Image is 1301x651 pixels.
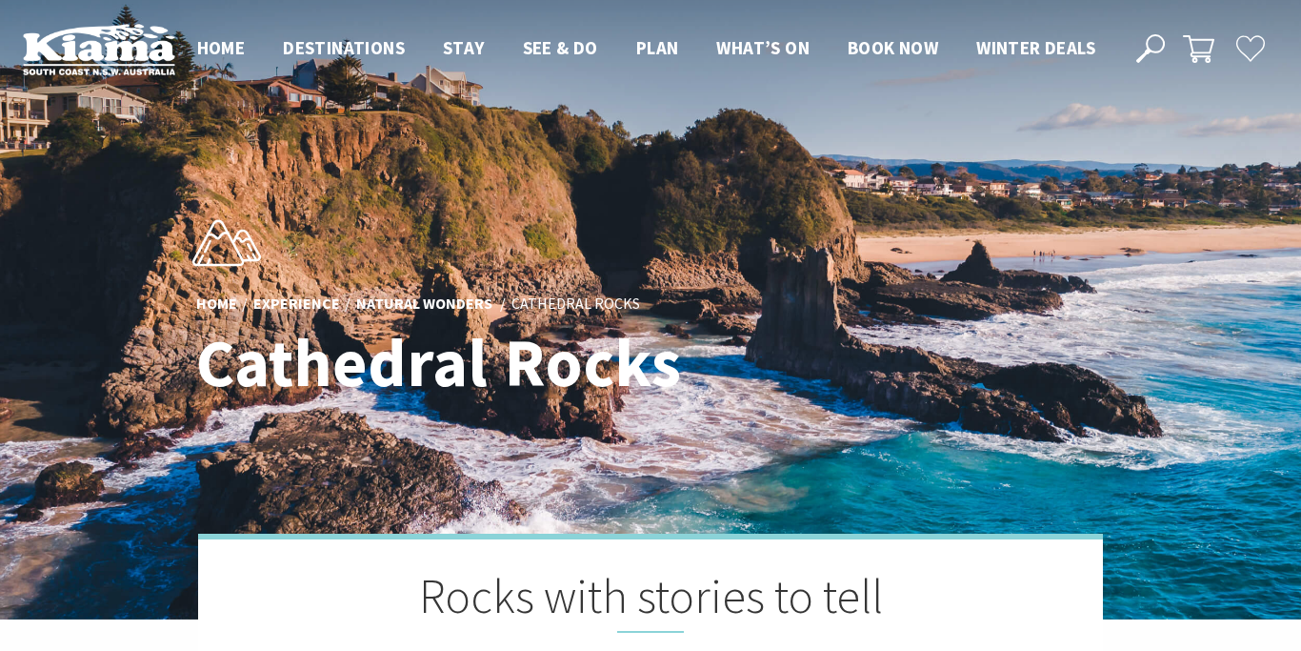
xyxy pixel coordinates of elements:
h1: Cathedral Rocks [196,326,734,399]
span: See & Do [523,36,598,59]
span: Book now [848,36,938,59]
span: What’s On [716,36,810,59]
span: Home [197,36,246,59]
nav: Main Menu [178,33,1114,65]
span: Plan [636,36,679,59]
img: Kiama Logo [23,23,175,75]
a: Home [196,294,237,315]
a: Experience [253,294,340,315]
li: Cathedral Rocks [511,292,640,316]
span: Destinations [283,36,405,59]
span: Stay [443,36,485,59]
a: Natural Wonders [356,294,492,315]
span: Winter Deals [976,36,1095,59]
h2: Rocks with stories to tell [293,568,1008,633]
